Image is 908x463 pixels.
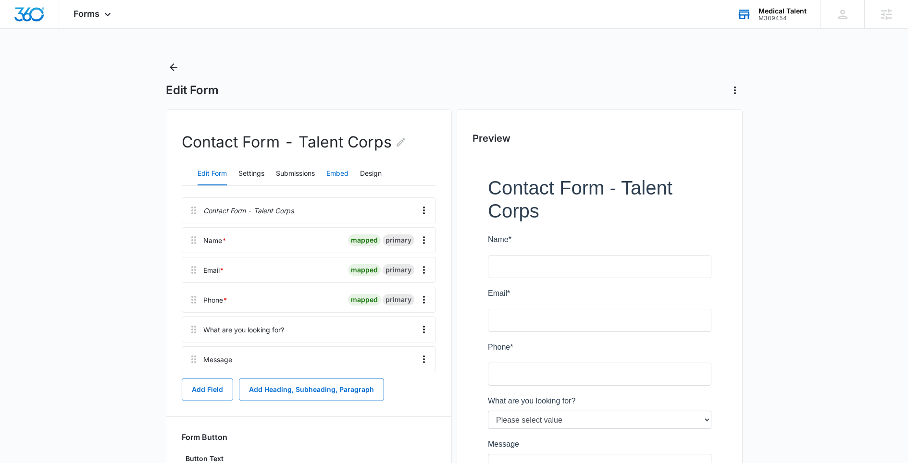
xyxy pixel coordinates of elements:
[203,295,227,305] div: Phone
[395,131,407,154] button: Edit Form Name
[203,235,226,245] div: Name
[6,333,30,341] span: Submit
[276,162,315,185] button: Submissions
[203,325,284,335] div: What are you looking for?
[182,131,407,154] h2: Contact Form - Talent Corps
[383,294,414,305] div: primary
[348,234,381,246] div: mapped
[383,234,414,246] div: primary
[326,162,348,185] button: Embed
[190,323,313,352] iframe: reCAPTCHA
[416,322,432,337] button: Overflow Menu
[239,378,384,401] button: Add Heading, Subheading, Paragraph
[416,292,432,307] button: Overflow Menu
[759,7,807,15] div: account name
[727,83,743,98] button: Actions
[166,83,219,97] h1: Edit Form
[182,432,227,442] h3: Form Button
[416,203,432,218] button: Overflow Menu
[238,162,264,185] button: Settings
[473,131,727,146] h2: Preview
[166,60,181,75] button: Back
[203,206,294,216] p: Contact Form - Talent Corps
[360,162,382,185] button: Design
[383,264,414,276] div: primary
[348,264,381,276] div: mapped
[203,265,224,275] div: Email
[416,262,432,278] button: Overflow Menu
[203,354,232,365] div: Message
[182,378,233,401] button: Add Field
[348,294,381,305] div: mapped
[74,9,100,19] span: Forms
[416,232,432,248] button: Overflow Menu
[416,352,432,367] button: Overflow Menu
[759,15,807,22] div: account id
[198,162,227,185] button: Edit Form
